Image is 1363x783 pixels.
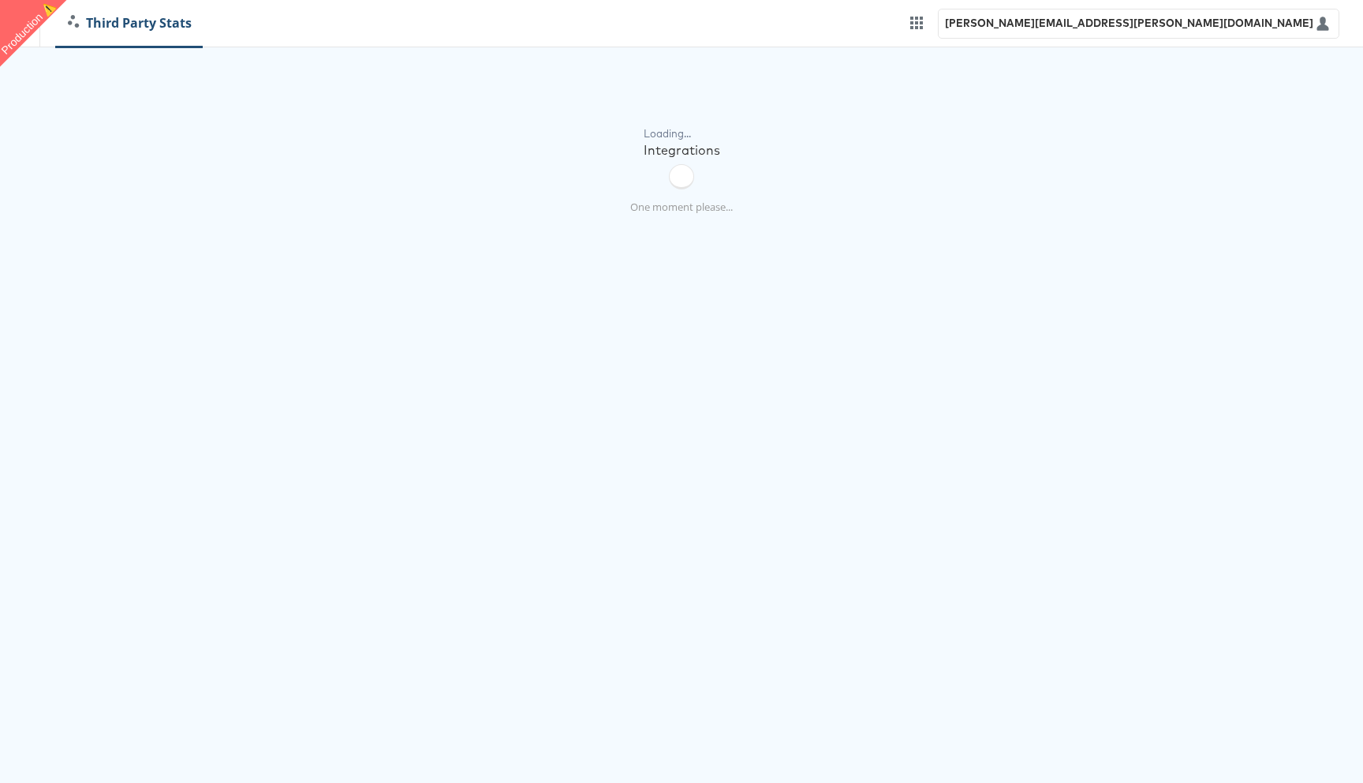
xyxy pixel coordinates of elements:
[630,200,733,215] p: One moment please...
[644,126,720,141] div: Loading...
[56,14,204,32] a: Third Party Stats
[945,16,1313,31] div: [PERSON_NAME][EMAIL_ADDRESS][PERSON_NAME][DOMAIN_NAME]
[644,141,720,159] div: Integrations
